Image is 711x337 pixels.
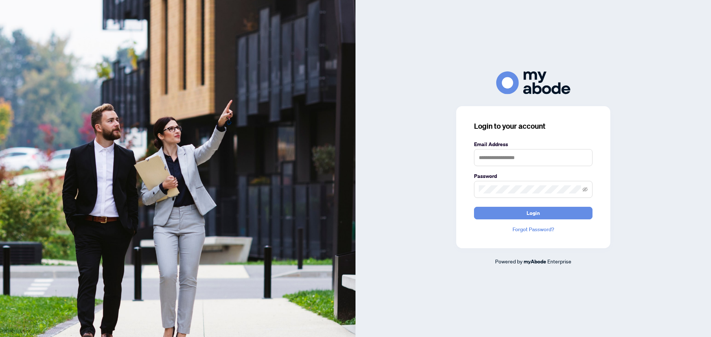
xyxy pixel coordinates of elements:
[527,207,540,219] span: Login
[474,140,592,148] label: Email Address
[474,207,592,219] button: Login
[474,225,592,233] a: Forgot Password?
[495,258,523,264] span: Powered by
[547,258,571,264] span: Enterprise
[583,187,588,192] span: eye-invisible
[474,121,592,131] h3: Login to your account
[474,172,592,180] label: Password
[524,257,546,266] a: myAbode
[496,71,570,94] img: ma-logo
